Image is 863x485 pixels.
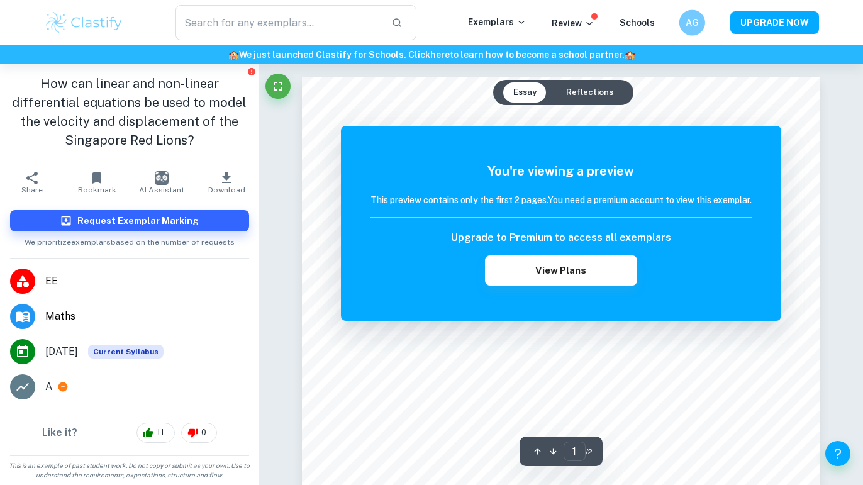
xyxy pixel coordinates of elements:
[625,50,635,60] span: 🏫
[130,165,194,200] button: AI Assistant
[77,214,199,228] h6: Request Exemplar Marking
[586,446,593,457] span: / 2
[194,165,259,200] button: Download
[194,426,213,439] span: 0
[150,426,171,439] span: 11
[25,231,235,248] span: We prioritize exemplars based on the number of requests
[485,255,637,286] button: View Plans
[45,274,249,289] span: EE
[88,345,164,359] div: This exemplar is based on the current syllabus. Feel free to refer to it for inspiration/ideas wh...
[430,50,450,60] a: here
[88,345,164,359] span: Current Syllabus
[552,16,594,30] p: Review
[44,10,124,35] img: Clastify logo
[503,82,547,103] button: Essay
[5,461,254,480] span: This is an example of past student work. Do not copy or submit as your own. Use to understand the...
[175,5,381,40] input: Search for any exemplars...
[556,82,623,103] button: Reflections
[685,16,700,30] h6: AG
[370,193,752,207] h6: This preview contains only the first 2 pages. You need a premium account to view this exemplar.
[265,74,291,99] button: Fullscreen
[730,11,819,34] button: UPGRADE NOW
[468,15,526,29] p: Exemplars
[155,171,169,185] img: AI Assistant
[247,67,257,76] button: Report issue
[78,186,116,194] span: Bookmark
[45,344,78,359] span: [DATE]
[45,309,249,324] span: Maths
[42,425,77,440] h6: Like it?
[10,210,249,231] button: Request Exemplar Marking
[45,379,52,394] p: A
[21,186,43,194] span: Share
[65,165,130,200] button: Bookmark
[228,50,239,60] span: 🏫
[825,441,850,466] button: Help and Feedback
[620,18,655,28] a: Schools
[370,162,752,181] h5: You're viewing a preview
[451,230,671,245] h6: Upgrade to Premium to access all exemplars
[10,74,249,150] h1: How can linear and non-linear differential equations be used to model the velocity and displaceme...
[139,186,184,194] span: AI Assistant
[208,186,245,194] span: Download
[679,9,705,35] button: AG
[3,48,860,62] h6: We just launched Clastify for Schools. Click to learn how to become a school partner.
